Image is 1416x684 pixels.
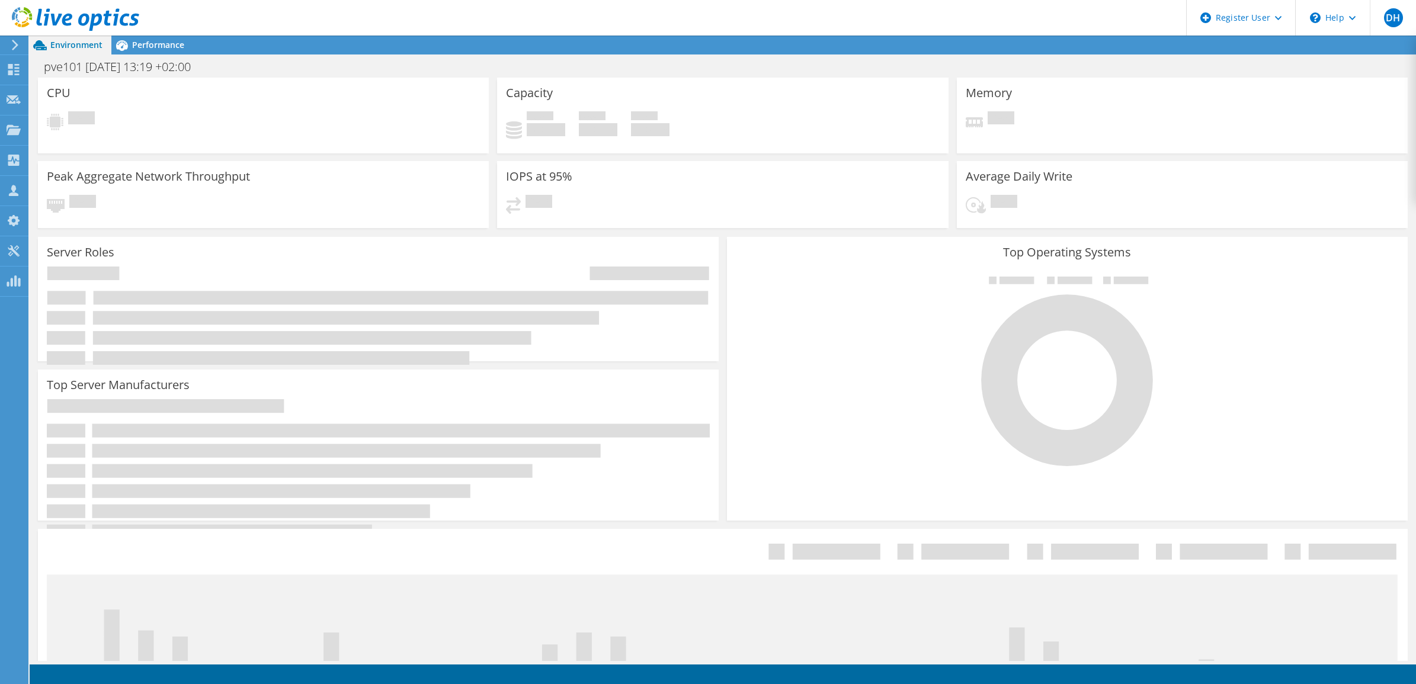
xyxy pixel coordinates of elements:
span: Performance [132,39,184,50]
h3: CPU [47,86,71,99]
h3: Top Operating Systems [736,246,1399,259]
h1: pve101 [DATE] 13:19 +02:00 [39,60,209,73]
h3: Capacity [506,86,553,99]
span: Environment [50,39,102,50]
span: Pending [526,195,552,211]
span: DH [1384,8,1403,27]
h3: Average Daily Write [966,170,1072,183]
h3: Memory [966,86,1012,99]
span: Pending [68,111,95,127]
h3: Server Roles [47,246,114,259]
h4: 0 GiB [527,123,565,136]
span: Used [527,111,553,123]
h3: Top Server Manufacturers [47,378,190,391]
span: Pending [988,111,1014,127]
svg: \n [1310,12,1321,23]
span: Total [631,111,658,123]
span: Free [579,111,606,123]
h3: Peak Aggregate Network Throughput [47,170,250,183]
span: Pending [991,195,1017,211]
h4: 0 GiB [631,123,669,136]
h3: IOPS at 95% [506,170,572,183]
span: Pending [69,195,96,211]
h4: 0 GiB [579,123,617,136]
